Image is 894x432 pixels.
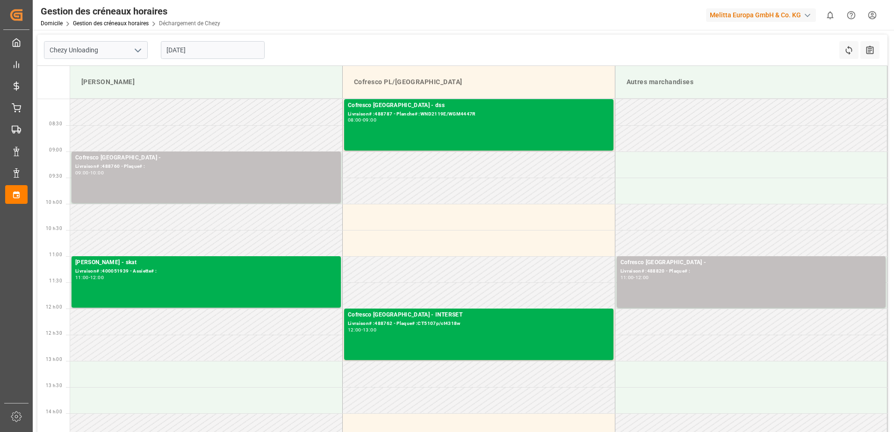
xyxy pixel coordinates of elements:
[75,171,89,175] div: 09:00
[46,409,62,414] span: 14 h 00
[130,43,144,58] button: Ouvrir le menu
[46,200,62,205] span: 10 h 00
[44,41,148,59] input: Type à rechercher/sélectionner
[89,275,90,280] div: -
[75,153,337,163] div: Cofresco [GEOGRAPHIC_DATA] -
[73,20,149,27] a: Gestion des créneaux horaires
[41,20,63,27] a: Domicile
[348,328,361,332] div: 12:00
[89,171,90,175] div: -
[620,275,634,280] div: 11:00
[635,275,649,280] div: 12:00
[634,275,635,280] div: -
[350,73,607,91] div: Cofresco PL/[GEOGRAPHIC_DATA]
[49,121,62,126] span: 08:30
[710,10,801,20] font: Melitta Europa GmbH & Co. KG
[75,267,337,275] div: Livraison# :400051939 - Assiette# :
[41,4,220,18] div: Gestion des créneaux horaires
[348,110,610,118] div: Livraison# :488787 - Planche# :WND2119E/WGM4447R
[46,383,62,388] span: 13 h 30
[90,275,104,280] div: 12:00
[620,258,882,267] div: Cofresco [GEOGRAPHIC_DATA] -
[361,118,363,122] div: -
[841,5,862,26] button: Centre d’aide
[49,147,62,152] span: 09:00
[363,328,376,332] div: 13:00
[46,304,62,310] span: 12 h 00
[348,310,610,320] div: Cofresco [GEOGRAPHIC_DATA] - INTERSET
[78,73,335,91] div: [PERSON_NAME]
[49,252,62,257] span: 11:00
[363,118,376,122] div: 09:00
[46,226,62,231] span: 10 h 30
[75,275,89,280] div: 11:00
[75,163,337,171] div: Livraison# :488760 - Plaque# :
[46,331,62,336] span: 12 h 30
[348,320,610,328] div: Livraison# :488762 - Plaque# :CT5107p/ct4318w
[75,258,337,267] div: [PERSON_NAME] - skat
[49,278,62,283] span: 11:30
[161,41,265,59] input: JJ-MM-AAAA
[706,6,820,24] button: Melitta Europa GmbH & Co. KG
[49,173,62,179] span: 09:30
[820,5,841,26] button: Afficher 0 nouvelles notifications
[348,118,361,122] div: 08:00
[623,73,880,91] div: Autres marchandises
[361,328,363,332] div: -
[46,357,62,362] span: 13 h 00
[348,101,610,110] div: Cofresco [GEOGRAPHIC_DATA] - dss
[90,171,104,175] div: 10:00
[620,267,882,275] div: Livraison# :488820 - Plaque# :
